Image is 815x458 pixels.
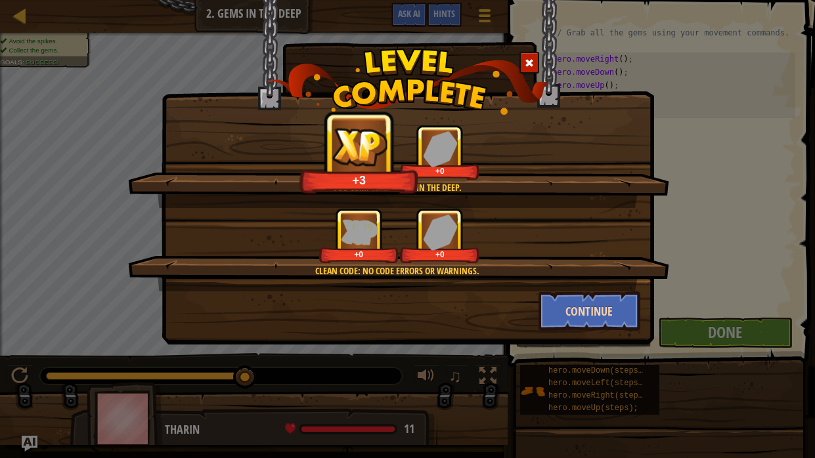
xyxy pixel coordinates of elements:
[424,131,458,167] img: reward_icon_gems.png
[424,214,458,250] img: reward_icon_gems.png
[341,219,378,245] img: reward_icon_xp.png
[190,181,605,194] div: You completed Gems in the Deep.
[403,249,477,259] div: +0
[303,173,415,188] div: +3
[267,49,548,115] img: level_complete.png
[322,249,396,259] div: +0
[190,264,605,278] div: Clean code: no code errors or warnings.
[330,126,389,167] img: reward_icon_xp.png
[539,291,640,331] button: Continue
[403,166,477,176] div: +0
